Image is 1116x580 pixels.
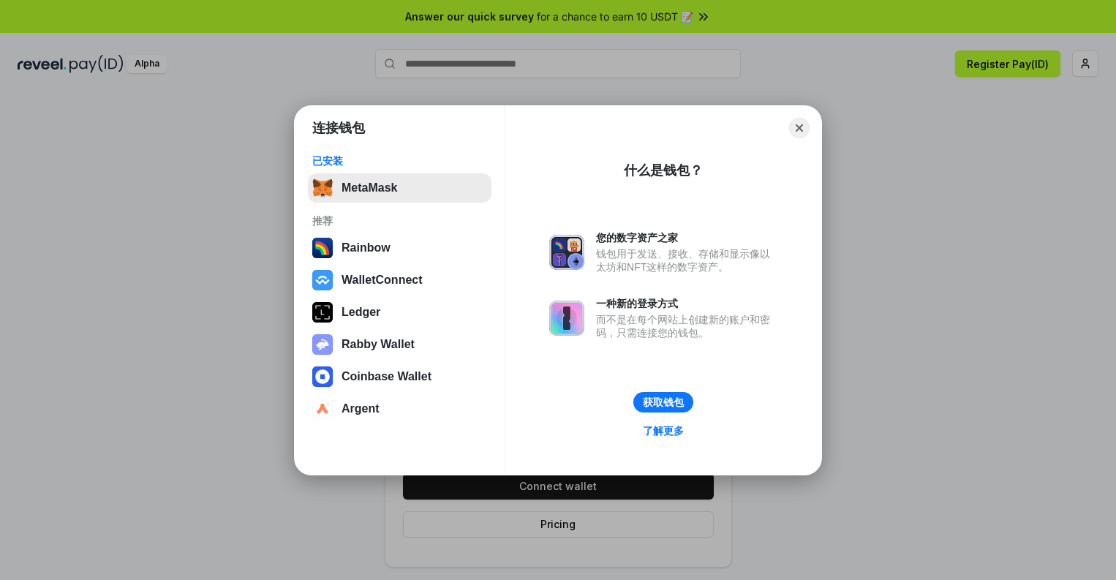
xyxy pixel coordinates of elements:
img: svg+xml,%3Csvg%20fill%3D%22none%22%20height%3D%2233%22%20viewBox%3D%220%200%2035%2033%22%20width%... [312,178,333,198]
button: 获取钱包 [633,392,693,413]
img: svg+xml,%3Csvg%20width%3D%2228%22%20height%3D%2228%22%20viewBox%3D%220%200%2028%2028%22%20fill%3D... [312,270,333,290]
img: svg+xml,%3Csvg%20width%3D%2228%22%20height%3D%2228%22%20viewBox%3D%220%200%2028%2028%22%20fill%3D... [312,399,333,419]
div: 已安装 [312,154,487,167]
button: Argent [308,394,491,423]
div: 您的数字资产之家 [596,231,777,244]
div: Argent [342,402,380,415]
h1: 连接钱包 [312,119,365,137]
img: svg+xml,%3Csvg%20width%3D%2228%22%20height%3D%2228%22%20viewBox%3D%220%200%2028%2028%22%20fill%3D... [312,366,333,387]
div: Rabby Wallet [342,338,415,351]
img: svg+xml,%3Csvg%20width%3D%22120%22%20height%3D%22120%22%20viewBox%3D%220%200%20120%20120%22%20fil... [312,238,333,258]
div: 而不是在每个网站上创建新的账户和密码，只需连接您的钱包。 [596,313,777,339]
div: MetaMask [342,181,397,195]
button: Rabby Wallet [308,330,491,359]
img: svg+xml,%3Csvg%20xmlns%3D%22http%3A%2F%2Fwww.w3.org%2F2000%2Fsvg%22%20fill%3D%22none%22%20viewBox... [549,301,584,336]
button: Ledger [308,298,491,327]
button: Rainbow [308,233,491,263]
div: Coinbase Wallet [342,370,431,383]
div: 获取钱包 [643,396,684,409]
div: 推荐 [312,214,487,227]
img: svg+xml,%3Csvg%20xmlns%3D%22http%3A%2F%2Fwww.w3.org%2F2000%2Fsvg%22%20fill%3D%22none%22%20viewBox... [549,235,584,270]
div: Ledger [342,306,380,319]
button: Coinbase Wallet [308,362,491,391]
button: MetaMask [308,173,491,203]
button: WalletConnect [308,265,491,295]
div: 了解更多 [643,424,684,437]
button: Close [789,118,810,138]
div: 一种新的登录方式 [596,297,777,310]
a: 了解更多 [634,421,693,440]
div: 钱包用于发送、接收、存储和显示像以太坊和NFT这样的数字资产。 [596,247,777,274]
img: svg+xml,%3Csvg%20xmlns%3D%22http%3A%2F%2Fwww.w3.org%2F2000%2Fsvg%22%20width%3D%2228%22%20height%3... [312,302,333,323]
img: svg+xml,%3Csvg%20xmlns%3D%22http%3A%2F%2Fwww.w3.org%2F2000%2Fsvg%22%20fill%3D%22none%22%20viewBox... [312,334,333,355]
div: 什么是钱包？ [624,162,703,179]
div: WalletConnect [342,274,423,287]
div: Rainbow [342,241,391,255]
